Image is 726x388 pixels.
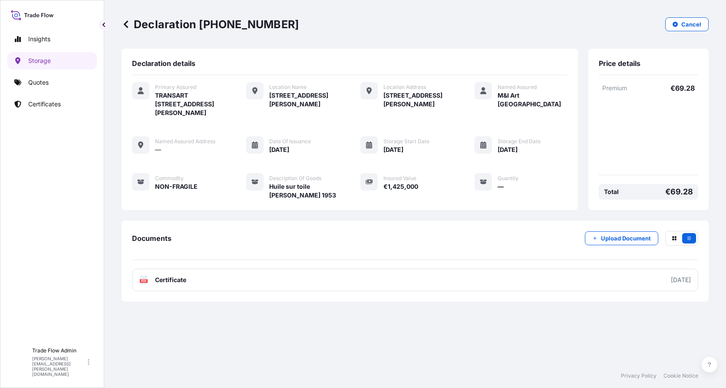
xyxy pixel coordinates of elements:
[601,234,651,243] p: Upload Document
[141,279,147,283] text: PDF
[498,182,504,191] span: —
[681,20,701,29] p: Cancel
[649,84,695,92] p: €69.28
[269,175,321,182] span: Description of Goods
[665,17,709,31] button: Cancel
[132,235,172,242] p: Documents
[498,145,518,154] span: [DATE]
[7,74,97,91] a: Quotes
[269,145,289,154] span: [DATE]
[269,91,340,109] span: [STREET_ADDRESS][PERSON_NAME]
[155,175,184,182] span: Commodity
[32,356,86,377] p: [PERSON_NAME][EMAIL_ADDRESS][PERSON_NAME][DOMAIN_NAME]
[155,276,186,284] span: Certificate
[383,175,416,182] span: Insured Value
[155,145,161,154] span: —
[621,372,657,379] a: Privacy Policy
[663,372,698,379] a: Cookie Notice
[269,84,307,91] span: Location Name
[498,138,541,145] span: Storage End Date
[383,138,429,145] span: Storage Start Date
[585,231,658,245] button: Upload Document
[155,138,215,145] span: Named Assured Address
[269,138,311,145] span: Date of Issuance
[383,182,418,191] span: €1,425,000
[155,84,196,91] span: Primary Assured
[32,347,86,354] p: Trade Flow Admin
[383,145,403,154] span: [DATE]
[132,269,698,291] a: PDFCertificate[DATE]
[28,56,51,65] p: Storage
[155,182,198,191] span: NON-FRAGILE
[602,84,648,92] p: Premium
[383,84,426,91] span: Location Address
[498,91,568,109] span: M&I Art [GEOGRAPHIC_DATA]
[7,95,97,113] a: Certificates
[15,358,25,366] span: TF
[155,91,225,117] span: TRANSART [STREET_ADDRESS][PERSON_NAME]
[7,30,97,48] a: Insights
[604,187,619,196] p: Total
[28,78,49,87] p: Quotes
[383,91,454,109] span: [STREET_ADDRESS][PERSON_NAME]
[498,84,537,91] span: Named Assured
[28,35,50,43] p: Insights
[599,59,640,68] span: Price details
[665,187,693,196] p: €69.28
[132,59,195,68] span: Declaration details
[28,100,61,109] p: Certificates
[122,17,299,31] p: Declaration [PHONE_NUMBER]
[671,276,691,284] div: [DATE]
[498,175,518,182] span: Quantity
[269,182,340,200] span: Huile sur toile [PERSON_NAME] 1953
[7,52,97,69] a: Storage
